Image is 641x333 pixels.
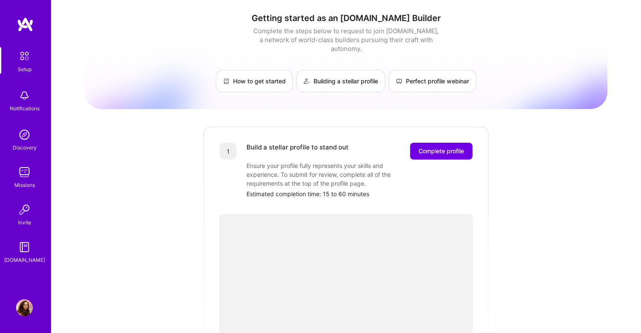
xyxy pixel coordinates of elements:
[17,17,34,32] img: logo
[247,189,472,198] div: Estimated completion time: 15 to 60 minutes
[18,218,31,227] div: Invite
[16,47,33,65] img: setup
[14,299,35,316] a: User Avatar
[85,13,607,23] h1: Getting started as an [DOMAIN_NAME] Builder
[247,143,349,160] div: Build a stellar profile to stand out
[303,78,310,85] img: Building a stellar profile
[223,78,230,85] img: How to get started
[16,299,33,316] img: User Avatar
[410,143,472,160] button: Complete profile
[296,70,385,92] a: Building a stellar profile
[216,70,293,92] a: How to get started
[16,239,33,256] img: guide book
[220,143,236,160] div: 1
[16,126,33,143] img: discovery
[16,201,33,218] img: Invite
[16,164,33,181] img: teamwork
[4,256,45,264] div: [DOMAIN_NAME]
[16,87,33,104] img: bell
[14,181,35,189] div: Missions
[396,78,402,85] img: Perfect profile webinar
[389,70,476,92] a: Perfect profile webinar
[247,161,415,188] div: Ensure your profile fully represents your skills and experience. To submit for review, complete a...
[10,104,40,113] div: Notifications
[18,65,32,74] div: Setup
[13,143,37,152] div: Discovery
[418,147,464,155] span: Complete profile
[251,27,441,53] div: Complete the steps below to request to join [DOMAIN_NAME], a network of world-class builders purs...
